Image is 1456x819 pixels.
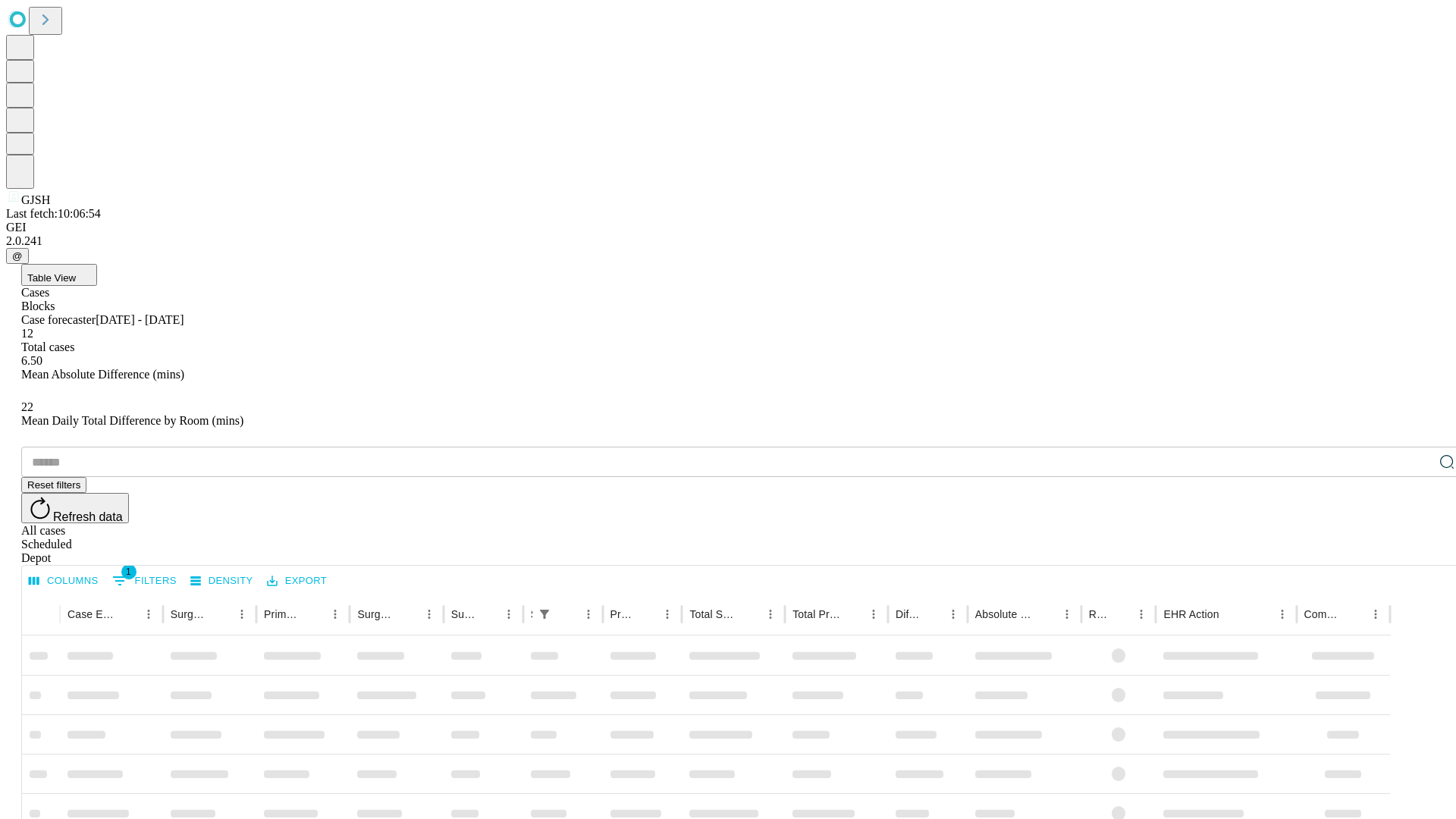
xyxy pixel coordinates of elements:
[1131,604,1152,625] button: Menu
[21,354,42,367] span: 6.50
[921,604,943,625] button: Sort
[231,604,253,625] button: Menu
[325,604,346,625] button: Menu
[263,570,331,593] button: Export
[975,608,1034,620] div: Absolute Difference
[21,327,33,340] span: 12
[397,604,419,625] button: Sort
[419,604,440,625] button: Menu
[1221,604,1242,625] button: Sort
[557,604,578,625] button: Sort
[171,608,209,620] div: Surgeon Name
[1109,604,1131,625] button: Sort
[21,368,184,381] span: Mean Absolute Difference (mins)
[6,207,101,220] span: Last fetch: 10:06:54
[534,604,555,625] div: 1 active filter
[792,608,840,620] div: Total Predicted Duration
[21,414,243,427] span: Mean Daily Total Difference by Room (mins)
[27,479,80,491] span: Reset filters
[1365,604,1386,625] button: Menu
[1056,604,1078,625] button: Menu
[760,604,781,625] button: Menu
[303,604,325,625] button: Sort
[635,604,657,625] button: Sort
[121,564,136,579] span: 1
[498,604,519,625] button: Menu
[6,248,29,264] button: @
[1089,608,1109,620] div: Resolved in EHR
[264,608,302,620] div: Primary Service
[842,604,863,625] button: Sort
[117,604,138,625] button: Sort
[12,250,23,262] span: @
[739,604,760,625] button: Sort
[578,604,599,625] button: Menu
[21,477,86,493] button: Reset filters
[21,493,129,523] button: Refresh data
[477,604,498,625] button: Sort
[27,272,76,284] span: Table View
[531,608,532,620] div: Scheduled In Room Duration
[96,313,184,326] span: [DATE] - [DATE]
[451,608,475,620] div: Surgery Date
[610,608,635,620] div: Predicted In Room Duration
[21,264,97,286] button: Table View
[863,604,884,625] button: Menu
[1272,604,1293,625] button: Menu
[943,604,964,625] button: Menu
[187,570,257,593] button: Density
[108,569,180,593] button: Show filters
[21,340,74,353] span: Total cases
[53,510,123,523] span: Refresh data
[1163,608,1219,620] div: EHR Action
[1344,604,1365,625] button: Sort
[689,608,737,620] div: Total Scheduled Duration
[534,604,555,625] button: Show filters
[21,313,96,326] span: Case forecaster
[21,193,50,206] span: GJSH
[138,604,159,625] button: Menu
[210,604,231,625] button: Sort
[6,234,1450,248] div: 2.0.241
[67,608,115,620] div: Case Epic Id
[1035,604,1056,625] button: Sort
[896,608,920,620] div: Difference
[6,221,1450,234] div: GEI
[657,604,678,625] button: Menu
[25,570,102,593] button: Select columns
[21,400,33,413] span: 22
[357,608,395,620] div: Surgery Name
[1304,608,1342,620] div: Comments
